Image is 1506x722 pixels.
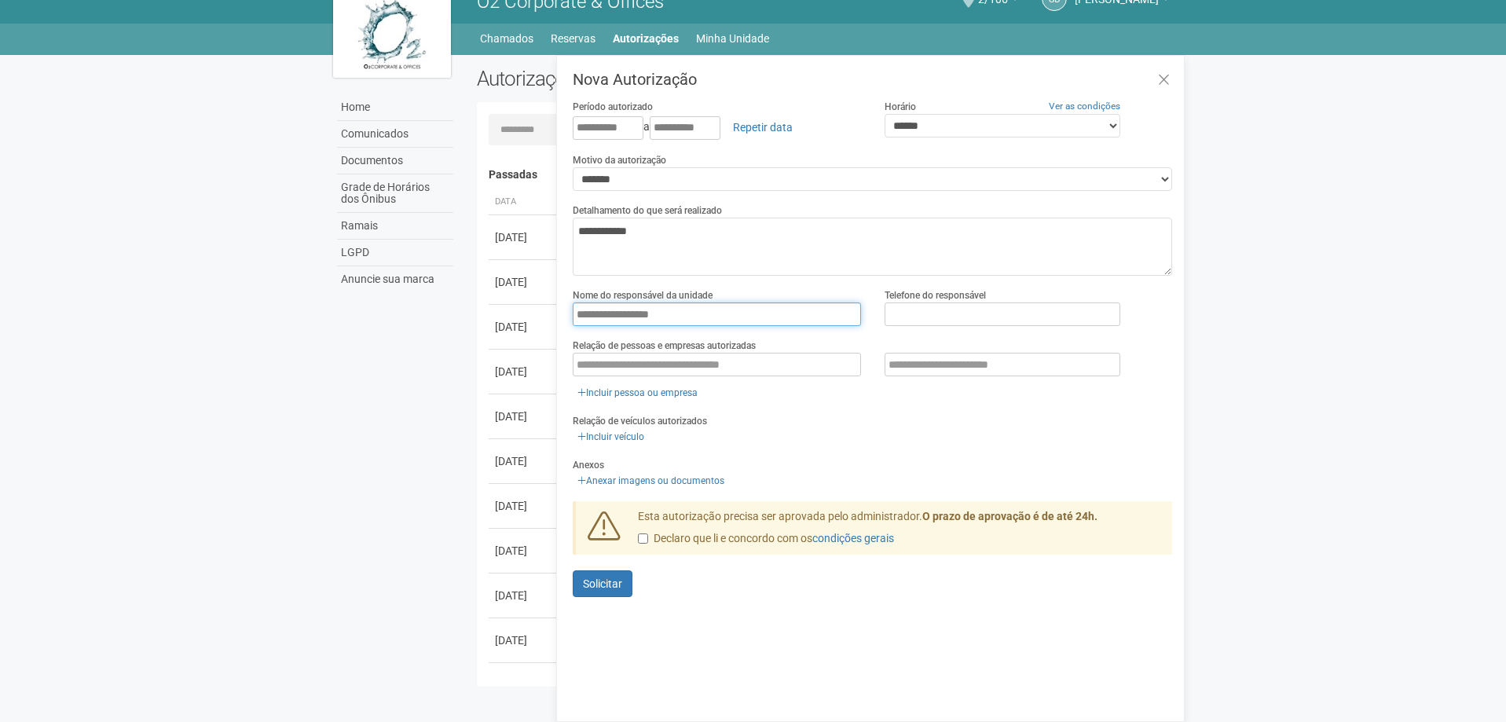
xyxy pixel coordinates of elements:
a: Home [337,94,453,121]
label: Declaro que li e concordo com os [638,531,894,547]
label: Relação de veículos autorizados [573,414,707,428]
div: [DATE] [495,543,553,559]
strong: O prazo de aprovação é de até 24h. [922,510,1097,522]
h2: Autorizações [477,67,813,90]
label: Telefone do responsável [885,288,986,302]
th: Data [489,189,559,215]
div: [DATE] [495,588,553,603]
a: Grade de Horários dos Ônibus [337,174,453,213]
div: [DATE] [495,274,553,290]
a: LGPD [337,240,453,266]
div: [DATE] [495,453,553,469]
input: Declaro que li e concordo com oscondições gerais [638,533,648,544]
div: [DATE] [495,498,553,514]
h3: Nova Autorização [573,71,1172,87]
a: Documentos [337,148,453,174]
div: [DATE] [495,364,553,379]
a: condições gerais [812,532,894,544]
a: Autorizações [613,27,679,49]
div: a [573,114,861,141]
a: Chamados [480,27,533,49]
label: Motivo da autorização [573,153,666,167]
a: Anexar imagens ou documentos [573,472,729,489]
div: [DATE] [495,409,553,424]
a: Reservas [551,27,595,49]
div: Esta autorização precisa ser aprovada pelo administrador. [626,509,1173,555]
a: Anuncie sua marca [337,266,453,292]
span: Solicitar [583,577,622,590]
label: Período autorizado [573,100,653,114]
a: Incluir pessoa ou empresa [573,384,702,401]
div: [DATE] [495,319,553,335]
label: Nome do responsável da unidade [573,288,713,302]
a: Minha Unidade [696,27,769,49]
label: Anexos [573,458,604,472]
a: Repetir data [723,114,803,141]
a: Ver as condições [1049,101,1120,112]
div: [DATE] [495,632,553,648]
button: Solicitar [573,570,632,597]
label: Horário [885,100,916,114]
a: Comunicados [337,121,453,148]
label: Relação de pessoas e empresas autorizadas [573,339,756,353]
div: [DATE] [495,229,553,245]
a: Ramais [337,213,453,240]
h4: Passadas [489,169,1162,181]
a: Incluir veículo [573,428,649,445]
label: Detalhamento do que será realizado [573,203,722,218]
